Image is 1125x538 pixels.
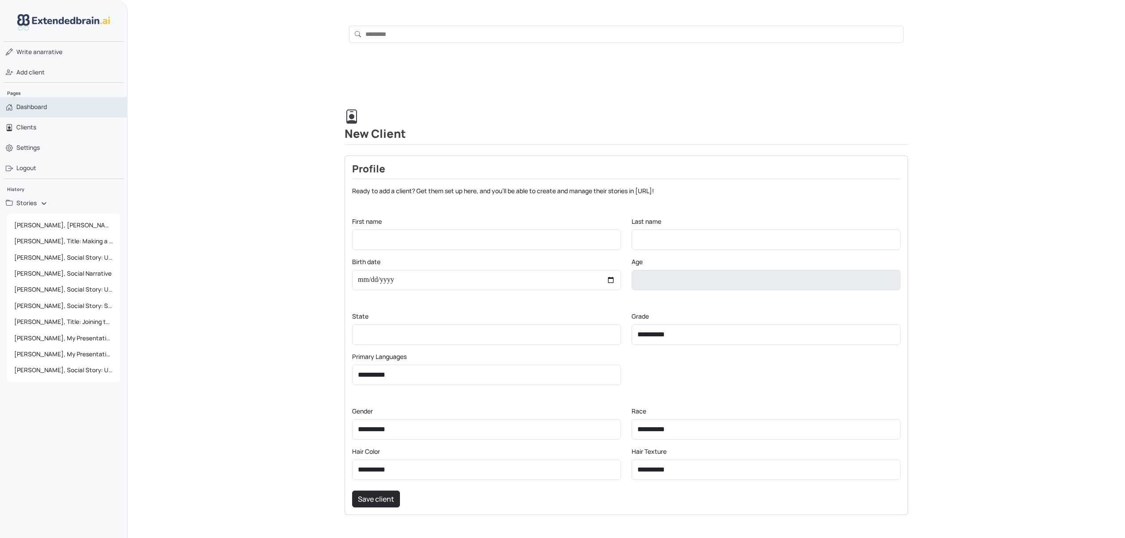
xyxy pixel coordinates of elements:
[7,217,120,233] a: [PERSON_NAME], [PERSON_NAME]'s Plan to Make a Good Impression on Katy
[7,233,120,249] a: [PERSON_NAME], Title: Making a Good Impression on Katy
[352,312,369,321] label: State
[16,123,36,132] span: Clients
[11,217,116,233] span: [PERSON_NAME], [PERSON_NAME]'s Plan to Make a Good Impression on Katy
[7,265,120,281] a: [PERSON_NAME], Social Narrative
[16,68,45,77] span: Add client
[7,346,120,362] a: [PERSON_NAME], My Presentation at the Sharkeys National Convention
[352,257,380,266] label: Birth date
[632,406,646,416] label: Race
[632,217,661,226] label: Last name
[632,257,643,266] label: Age
[7,250,120,265] a: [PERSON_NAME], Social Story: Understanding and Communicating with Customers
[352,406,373,416] label: Gender
[632,447,667,456] label: Hair Texture
[352,447,380,456] label: Hair Color
[11,250,116,265] span: [PERSON_NAME], Social Story: Understanding and Communicating with Customers
[11,330,116,346] span: [PERSON_NAME], My Presentation at the Sharkeys National Convention
[16,47,62,56] span: narrative
[352,217,382,226] label: First name
[352,491,400,507] button: Save client
[7,362,120,378] a: [PERSON_NAME], Social Story: Understanding and Solving Service Disruptions
[11,362,116,378] span: [PERSON_NAME], Social Story: Understanding and Solving Service Disruptions
[632,312,649,321] label: Grade
[11,298,116,314] span: [PERSON_NAME], Social Story: Staying Calm and Assured in New Situations
[16,199,37,207] span: Stories
[11,265,116,281] span: [PERSON_NAME], Social Narrative
[352,163,900,179] h3: Profile
[11,233,116,249] span: [PERSON_NAME], Title: Making a Good Impression on Katy
[17,14,110,31] img: logo
[16,143,40,152] span: Settings
[7,330,120,346] a: [PERSON_NAME], My Presentation at the Sharkeys National Convention
[16,164,36,172] span: Logout
[352,352,407,361] label: Primary Languages
[7,298,120,314] a: [PERSON_NAME], Social Story: Staying Calm and Assured in New Situations
[16,102,47,111] span: Dashboard
[7,281,120,297] a: [PERSON_NAME], Social Story: Understanding and Solving Service Disruptions
[7,314,120,330] a: [PERSON_NAME], Title: Joining the Block Builders
[345,109,908,145] h2: New Client
[352,186,900,195] p: Ready to add a client? Get them set up here, and you’ll be able to create and manage their storie...
[11,346,116,362] span: [PERSON_NAME], My Presentation at the Sharkeys National Convention
[11,281,116,297] span: [PERSON_NAME], Social Story: Understanding and Solving Service Disruptions
[16,48,37,56] span: Write a
[11,314,116,330] span: [PERSON_NAME], Title: Joining the Block Builders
